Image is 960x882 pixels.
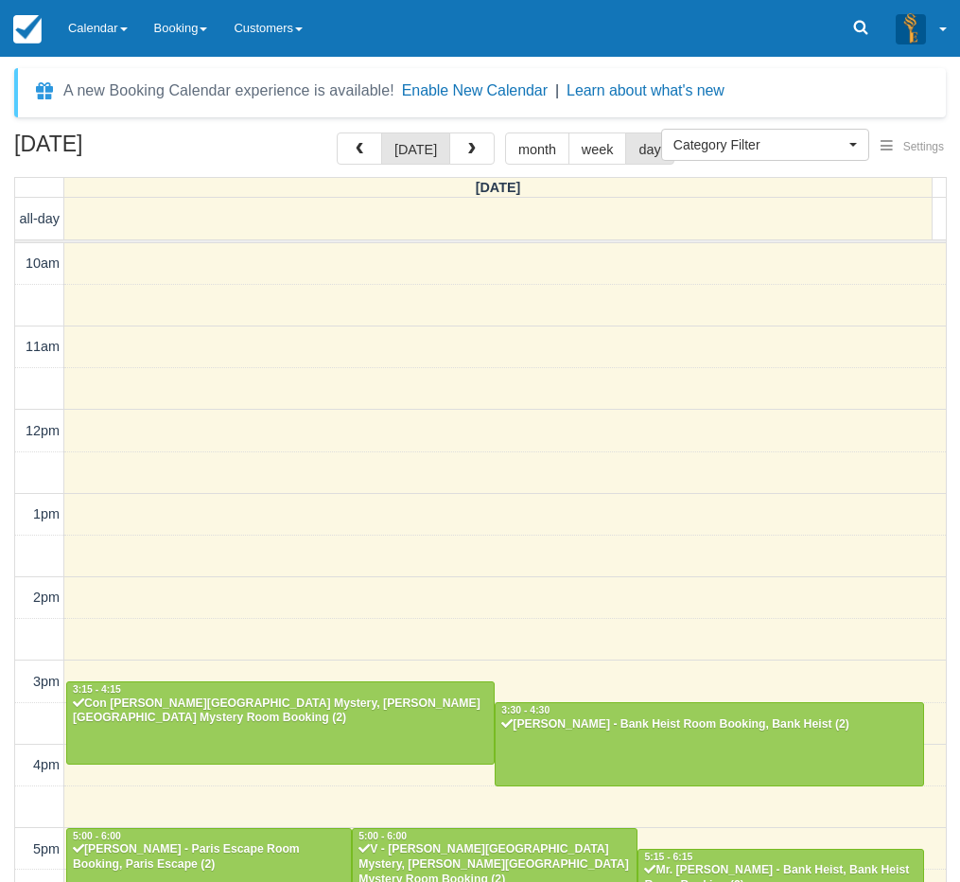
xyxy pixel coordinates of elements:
img: checkfront-main-nav-mini-logo.png [13,15,42,44]
span: 3pm [33,674,60,689]
div: Con [PERSON_NAME][GEOGRAPHIC_DATA] Mystery, [PERSON_NAME][GEOGRAPHIC_DATA] Mystery Room Booking (2) [72,697,489,727]
span: | [555,82,559,98]
span: 5:00 - 6:00 [73,831,121,841]
span: [DATE] [476,180,521,195]
span: 5:15 - 6:15 [644,852,692,862]
span: 3:30 - 4:30 [501,705,550,715]
div: [PERSON_NAME] - Paris Escape Room Booking, Paris Escape (2) [72,842,346,873]
span: 1pm [33,506,60,521]
h2: [DATE] [14,132,253,168]
button: Category Filter [661,129,869,161]
span: 5:00 - 6:00 [358,831,407,841]
button: day [625,132,673,165]
a: 3:30 - 4:30[PERSON_NAME] - Bank Heist Room Booking, Bank Heist (2) [495,702,923,785]
span: 11am [26,339,60,354]
button: week [568,132,627,165]
span: 5pm [33,841,60,856]
button: Enable New Calendar [402,81,548,100]
span: all-day [20,211,60,226]
span: 10am [26,256,60,271]
div: A new Booking Calendar experience is available! [63,79,394,102]
div: [PERSON_NAME] - Bank Heist Room Booking, Bank Heist (2) [500,717,917,732]
span: 12pm [26,423,60,438]
a: 3:15 - 4:15Con [PERSON_NAME][GEOGRAPHIC_DATA] Mystery, [PERSON_NAME][GEOGRAPHIC_DATA] Mystery Roo... [66,681,495,765]
a: Learn about what's new [567,82,724,98]
span: Settings [903,140,944,153]
span: 3:15 - 4:15 [73,684,121,695]
button: [DATE] [381,132,450,165]
button: month [505,132,569,165]
span: 2pm [33,590,60,605]
span: Category Filter [673,135,845,154]
button: Settings [869,133,955,161]
span: 4pm [33,757,60,772]
img: A3 [896,13,926,44]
